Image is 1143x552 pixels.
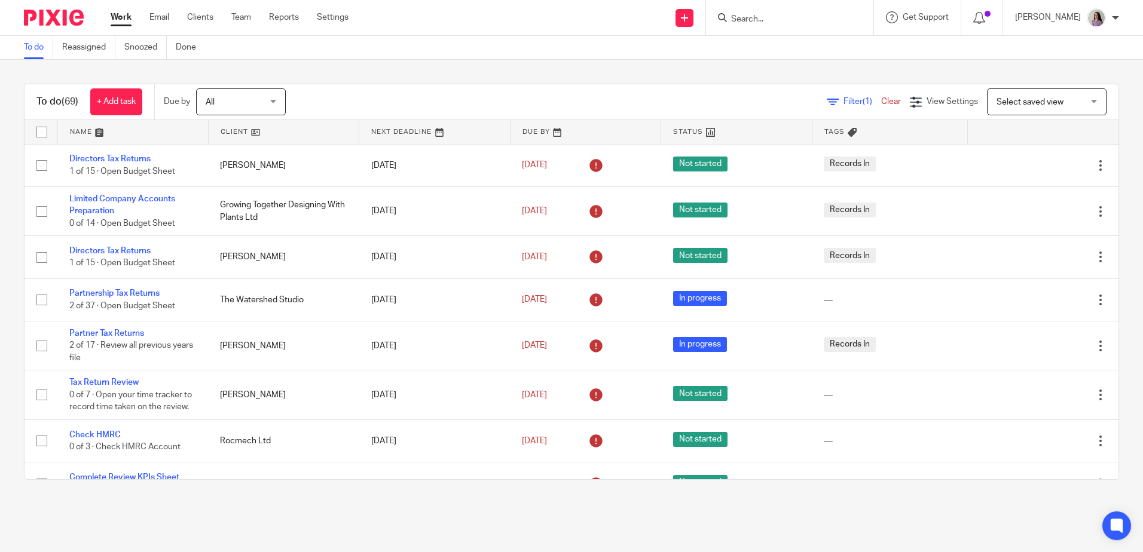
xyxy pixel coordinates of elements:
[124,36,167,59] a: Snoozed
[69,167,175,176] span: 1 of 15 · Open Budget Sheet
[69,195,175,215] a: Limited Company Accounts Preparation
[69,329,144,338] a: Partner Tax Returns
[673,337,727,352] span: In progress
[69,378,139,387] a: Tax Return Review
[187,11,213,23] a: Clients
[36,96,78,108] h1: To do
[208,462,359,505] td: [PERSON_NAME] Ltd
[69,473,179,482] a: Complete Review KPIs Sheet
[111,11,132,23] a: Work
[673,432,728,447] span: Not started
[673,291,727,306] span: In progress
[824,294,955,306] div: ---
[317,11,349,23] a: Settings
[359,419,510,462] td: [DATE]
[208,186,359,235] td: Growing Together Designing With Plants Ltd
[927,97,978,106] span: View Settings
[208,278,359,321] td: The Watershed Studio
[206,98,215,106] span: All
[844,97,881,106] span: Filter
[208,419,359,462] td: Rocmech Ltd
[522,207,547,215] span: [DATE]
[1087,8,1106,27] img: Olivia.jpg
[522,437,547,445] span: [DATE]
[269,11,299,23] a: Reports
[824,477,955,489] div: ---
[359,236,510,278] td: [DATE]
[673,157,728,171] span: Not started
[90,88,142,115] a: + Add task
[359,278,510,321] td: [DATE]
[824,248,876,263] span: Records In
[359,186,510,235] td: [DATE]
[673,248,728,263] span: Not started
[69,155,151,163] a: Directors Tax Returns
[824,128,845,135] span: Tags
[1015,11,1081,23] p: [PERSON_NAME]
[24,10,84,26] img: Pixie
[522,391,547,399] span: [DATE]
[208,370,359,419] td: [PERSON_NAME]
[824,337,876,352] span: Records In
[69,259,175,267] span: 1 of 15 · Open Budget Sheet
[903,13,949,22] span: Get Support
[164,96,190,108] p: Due by
[359,462,510,505] td: [DATE]
[522,296,547,304] span: [DATE]
[673,475,728,490] span: Not started
[62,97,78,106] span: (69)
[863,97,872,106] span: (1)
[824,435,955,447] div: ---
[824,157,876,171] span: Records In
[673,203,728,217] span: Not started
[69,342,193,363] span: 2 of 17 · Review all previous years file
[231,11,251,23] a: Team
[69,431,121,439] a: Check HMRC
[359,370,510,419] td: [DATE]
[69,302,175,310] span: 2 of 37 · Open Budget Sheet
[24,36,53,59] a: To do
[522,342,547,350] span: [DATE]
[673,386,728,401] span: Not started
[522,161,547,170] span: [DATE]
[208,144,359,186] td: [PERSON_NAME]
[69,219,175,228] span: 0 of 14 · Open Budget Sheet
[69,443,181,451] span: 0 of 3 · Check HMRC Account
[69,391,192,412] span: 0 of 7 · Open your time tracker to record time taken on the review.
[176,36,205,59] a: Done
[69,289,160,298] a: Partnership Tax Returns
[730,14,838,25] input: Search
[208,321,359,370] td: [PERSON_NAME]
[208,236,359,278] td: [PERSON_NAME]
[359,144,510,186] td: [DATE]
[997,98,1063,106] span: Select saved view
[522,253,547,261] span: [DATE]
[824,389,955,401] div: ---
[881,97,901,106] a: Clear
[149,11,169,23] a: Email
[62,36,115,59] a: Reassigned
[359,321,510,370] td: [DATE]
[69,247,151,255] a: Directors Tax Returns
[824,203,876,217] span: Records In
